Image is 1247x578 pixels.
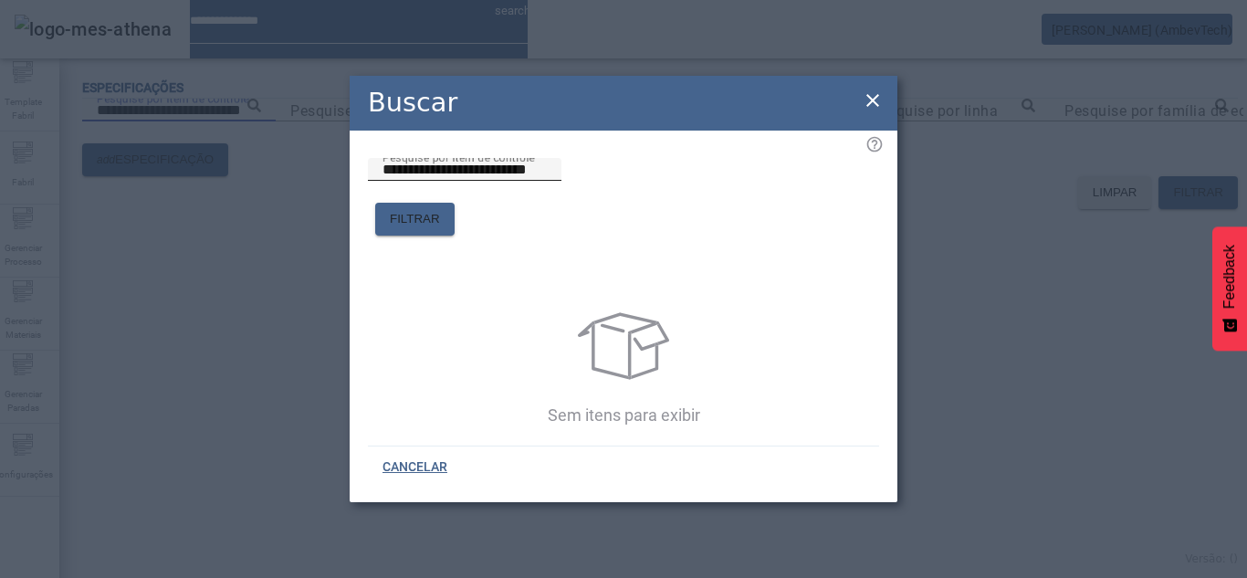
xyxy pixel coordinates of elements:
p: Sem itens para exibir [372,403,875,427]
span: FILTRAR [390,210,440,228]
button: CANCELAR [368,451,462,484]
mat-label: Pesquise por item de controle [382,151,535,163]
button: Feedback - Mostrar pesquisa [1212,226,1247,351]
span: CANCELAR [382,458,447,477]
span: Feedback [1221,245,1238,309]
h2: Buscar [368,83,457,122]
button: FILTRAR [375,203,455,236]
